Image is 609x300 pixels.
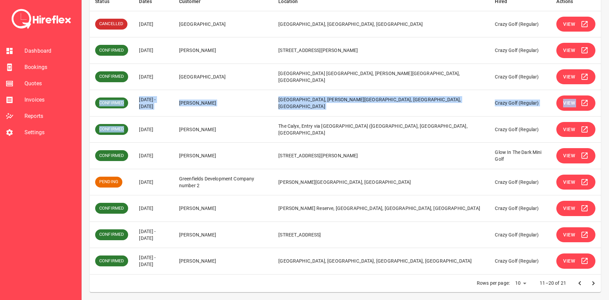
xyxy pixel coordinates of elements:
[489,11,551,37] td: Crazy Golf (Regular)
[556,253,595,269] button: View
[273,195,489,222] td: [PERSON_NAME] Reserve, [GEOGRAPHIC_DATA], [GEOGRAPHIC_DATA], [GEOGRAPHIC_DATA]
[134,169,174,195] td: [DATE]
[512,278,529,288] div: 10
[273,64,489,90] td: [GEOGRAPHIC_DATA] [GEOGRAPHIC_DATA], [PERSON_NAME][GEOGRAPHIC_DATA], [GEOGRAPHIC_DATA]
[489,116,551,143] td: Crazy Golf (Regular)
[95,126,128,133] span: CONFIRMED
[174,222,273,248] td: [PERSON_NAME]
[563,178,575,187] span: View
[556,17,595,32] button: View
[489,169,551,195] td: Crazy Golf (Regular)
[95,231,128,238] span: CONFIRMED
[556,122,595,137] button: View
[556,95,595,111] button: View
[540,280,566,286] p: 11–20 of 21
[563,257,575,265] span: View
[24,80,76,88] span: Quotes
[134,116,174,143] td: [DATE]
[174,90,273,117] td: [PERSON_NAME]
[563,204,575,213] span: View
[174,248,273,275] td: [PERSON_NAME]
[174,169,273,195] td: Greenfields Development Company number 2
[24,96,76,104] span: Invoices
[273,37,489,64] td: [STREET_ADDRESS][PERSON_NAME]
[134,90,174,117] td: [DATE] - [DATE]
[563,125,575,134] span: View
[24,63,76,71] span: Bookings
[489,64,551,90] td: Crazy Golf (Regular)
[563,231,575,239] span: View
[556,43,595,58] button: View
[24,112,76,120] span: Reports
[273,11,489,37] td: [GEOGRAPHIC_DATA], [GEOGRAPHIC_DATA], [GEOGRAPHIC_DATA]
[134,64,174,90] td: [DATE]
[134,222,174,248] td: [DATE] - [DATE]
[95,258,128,264] span: CONFIRMED
[563,152,575,160] span: View
[24,128,76,137] span: Settings
[134,11,174,37] td: [DATE]
[489,90,551,117] td: Crazy Golf (Regular)
[24,47,76,55] span: Dashboard
[273,143,489,169] td: [STREET_ADDRESS][PERSON_NAME]
[563,20,575,29] span: View
[273,169,489,195] td: [PERSON_NAME][GEOGRAPHIC_DATA], [GEOGRAPHIC_DATA]
[273,222,489,248] td: [STREET_ADDRESS]
[563,46,575,55] span: View
[489,222,551,248] td: Crazy Golf (Regular)
[489,143,551,169] td: Glow In The Dark Mini Golf
[174,11,273,37] td: [GEOGRAPHIC_DATA]
[174,195,273,222] td: [PERSON_NAME]
[95,100,128,106] span: CONFIRMED
[489,195,551,222] td: Crazy Golf (Regular)
[273,90,489,117] td: [GEOGRAPHIC_DATA], [PERSON_NAME][GEOGRAPHIC_DATA], [GEOGRAPHIC_DATA], [GEOGRAPHIC_DATA]
[134,143,174,169] td: [DATE]
[573,277,587,290] button: Go to previous page
[489,37,551,64] td: Crazy Golf (Regular)
[134,248,174,275] td: [DATE] - [DATE]
[174,116,273,143] td: [PERSON_NAME]
[134,37,174,64] td: [DATE]
[95,73,128,80] span: CONFIRMED
[556,148,595,163] button: View
[489,248,551,275] td: Crazy Golf (Regular)
[563,99,575,107] span: View
[477,280,510,286] p: Rows per page:
[556,201,595,216] button: View
[95,205,128,212] span: CONFIRMED
[556,175,595,190] button: View
[95,153,128,159] span: CONFIRMED
[587,277,600,290] button: Go to next page
[95,47,128,54] span: CONFIRMED
[134,195,174,222] td: [DATE]
[273,116,489,143] td: The Calyx, Entry via [GEOGRAPHIC_DATA] ([GEOGRAPHIC_DATA], [GEOGRAPHIC_DATA], [GEOGRAPHIC_DATA]
[174,143,273,169] td: [PERSON_NAME]
[273,248,489,275] td: [GEOGRAPHIC_DATA], [GEOGRAPHIC_DATA], [GEOGRAPHIC_DATA], [GEOGRAPHIC_DATA]
[95,21,127,27] span: CANCELLED
[174,64,273,90] td: [GEOGRAPHIC_DATA]
[174,37,273,64] td: [PERSON_NAME]
[556,69,595,85] button: View
[95,179,122,185] span: PENDING
[563,73,575,81] span: View
[556,227,595,243] button: View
